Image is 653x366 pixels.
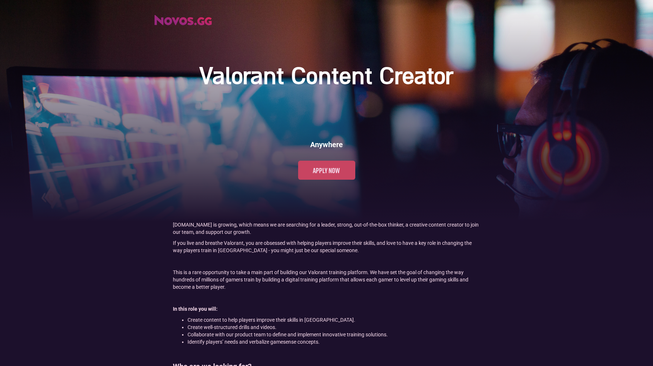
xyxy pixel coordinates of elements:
[173,258,481,265] p: ‍
[173,221,481,236] p: [DOMAIN_NAME] is growing, which means we are searching for a leader, strong, out-of-the-box think...
[188,338,481,346] li: Identify players’ needs and verbalize gamesense concepts.
[173,306,218,312] strong: In this role you will:
[188,316,481,324] li: Create content to help players improve their skills in [GEOGRAPHIC_DATA].
[310,139,343,150] h6: Anywhere
[173,269,481,291] p: This is a rare opportunity to take a main part of building our Valorant training platform. We hav...
[188,324,481,331] li: Create well-structured drills and videos.
[298,161,355,180] a: Apply now
[188,331,481,338] li: Collaborate with our product team to define and implement innovative training solutions.
[200,63,453,92] h1: Valorant Content Creator
[173,294,481,302] p: ‍
[173,239,481,254] p: If you live and breathe Valorant, you are obsessed with helping players improve their skills, and...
